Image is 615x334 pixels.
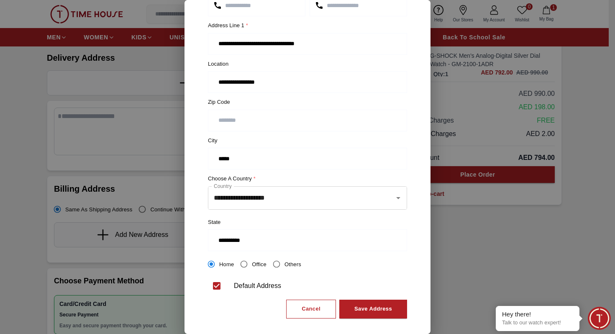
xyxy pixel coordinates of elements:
[208,136,407,145] label: City
[219,261,234,267] span: Home
[339,300,407,319] button: Save Address
[252,261,266,267] span: Office
[286,300,336,319] button: Cancel
[208,218,407,226] label: State
[234,281,281,291] div: Default Address
[208,21,407,30] label: Address Line 1
[392,192,404,204] button: Open
[284,261,301,267] span: Others
[588,307,611,330] div: Chat Widget
[502,319,573,326] p: Talk to our watch expert!
[214,182,232,190] label: Country
[208,60,407,68] label: Location
[208,175,407,183] label: Choose a country
[354,304,392,314] div: Save Address
[208,98,407,106] label: Zip Code
[302,304,320,314] div: Cancel
[502,310,573,319] div: Hey there!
